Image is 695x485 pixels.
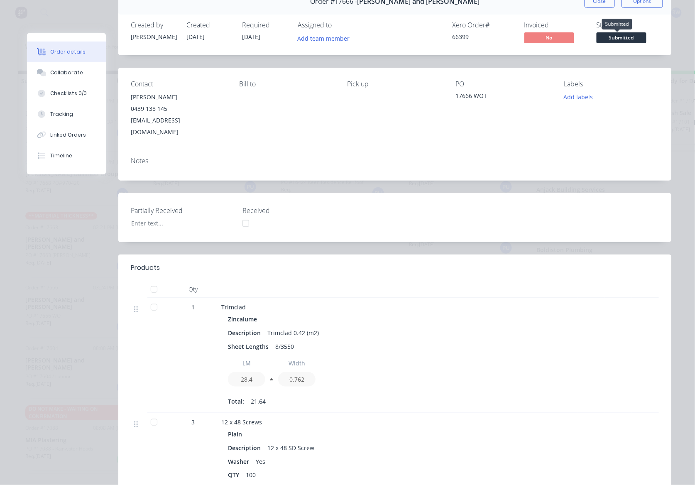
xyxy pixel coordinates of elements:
input: Value [278,372,316,387]
div: Yes [252,456,269,468]
div: Description [228,327,264,339]
span: 3 [191,418,195,426]
span: 1 [191,303,195,311]
div: Invoiced [524,21,587,29]
div: 17666 WOT [455,91,551,103]
button: Timeline [27,145,106,166]
div: 8/3550 [272,340,297,353]
div: Status [597,21,659,29]
div: Contact [131,80,226,88]
div: Sheet Lengths [228,340,272,353]
div: Collaborate [50,69,83,76]
button: Linked Orders [27,125,106,145]
div: Plain [228,428,245,440]
div: Checklists 0/0 [50,90,87,97]
div: Notes [131,157,659,165]
button: Add team member [298,32,354,44]
span: Submitted [597,32,646,43]
div: Trimclad 0.42 (m2) [264,327,322,339]
button: Tracking [27,104,106,125]
div: 66399 [452,32,514,41]
div: 100 [242,469,259,481]
div: Order details [50,48,86,56]
div: [PERSON_NAME] [131,91,226,103]
div: Tracking [50,110,73,118]
div: 0439 138 145 [131,103,226,115]
input: Label [228,356,265,370]
button: Order details [27,42,106,62]
input: Label [278,356,316,370]
div: 12 x 48 SD Screw [264,442,318,454]
div: [PERSON_NAME] [131,32,176,41]
input: Value [228,372,265,387]
button: Submitted [597,32,646,45]
div: Description [228,442,264,454]
span: Total: [228,397,244,406]
div: [PERSON_NAME]0439 138 145[EMAIL_ADDRESS][DOMAIN_NAME] [131,91,226,138]
button: Add labels [559,91,597,103]
button: Add team member [293,32,354,44]
button: Checklists 0/0 [27,83,106,104]
div: Bill to [239,80,334,88]
span: [DATE] [186,33,205,41]
div: Washer [228,456,252,468]
div: Labels [564,80,659,88]
span: No [524,32,574,43]
div: Required [242,21,288,29]
div: Xero Order # [452,21,514,29]
div: PO [455,80,551,88]
div: Pick up [347,80,443,88]
div: Created by [131,21,176,29]
div: Assigned to [298,21,381,29]
button: Collaborate [27,62,106,83]
div: Zincalume [228,313,260,325]
div: Linked Orders [50,131,86,139]
div: Products [131,263,160,273]
label: Received [242,206,346,216]
div: Timeline [50,152,72,159]
label: Partially Received [131,206,235,216]
div: Created [186,21,232,29]
div: QTY [228,469,242,481]
span: 12 x 48 Screws [221,418,262,426]
span: 21.64 [251,397,266,406]
span: Trimclad [221,303,246,311]
div: Qty [168,281,218,298]
div: [EMAIL_ADDRESS][DOMAIN_NAME] [131,115,226,138]
div: Submitted [602,19,632,29]
span: [DATE] [242,33,260,41]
